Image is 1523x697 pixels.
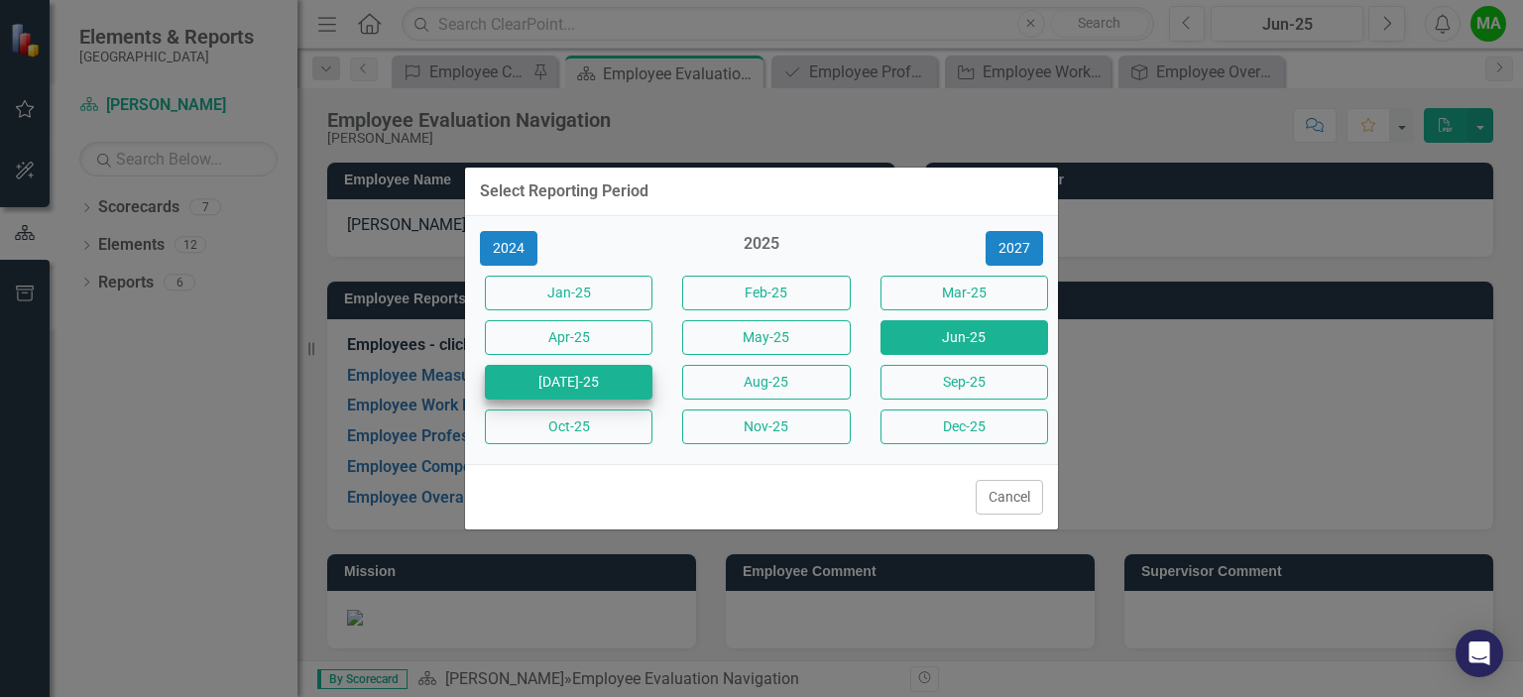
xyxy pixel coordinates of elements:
button: Oct-25 [485,409,652,444]
button: Aug-25 [682,365,850,400]
button: May-25 [682,320,850,355]
button: Jan-25 [485,276,652,310]
button: Mar-25 [880,276,1048,310]
button: 2027 [986,231,1043,266]
button: Dec-25 [880,409,1048,444]
button: Feb-25 [682,276,850,310]
button: Jun-25 [880,320,1048,355]
button: Apr-25 [485,320,652,355]
button: Cancel [976,480,1043,515]
button: Sep-25 [880,365,1048,400]
button: [DATE]-25 [485,365,652,400]
button: Nov-25 [682,409,850,444]
div: Open Intercom Messenger [1456,630,1503,677]
button: 2024 [480,231,537,266]
div: 2025 [677,233,845,266]
div: Select Reporting Period [480,182,648,200]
